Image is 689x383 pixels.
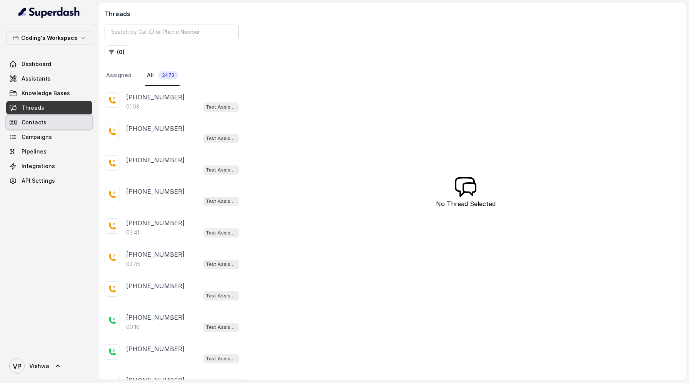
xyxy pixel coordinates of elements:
[13,362,22,370] text: VP
[6,159,92,173] a: Integrations
[206,198,236,205] p: Test Assistant- 2
[22,104,44,112] span: Threads
[206,103,236,111] p: Test Assistant- 2
[18,6,80,18] img: light.svg
[126,344,185,353] p: [PHONE_NUMBER]
[22,162,55,170] span: Integrations
[21,33,78,43] p: Coding's Workspace
[6,72,92,86] a: Assistants
[145,65,180,86] a: All2473
[206,135,236,142] p: Test Assistant- 2
[6,86,92,100] a: Knowledge Bases
[126,250,185,259] p: [PHONE_NUMBER]
[126,229,139,236] p: 03:41
[206,355,236,363] p: Test Assistant- 2
[22,148,47,155] span: Pipelines
[126,260,140,268] p: 03:45
[126,187,185,196] p: [PHONE_NUMBER]
[158,71,178,79] span: 2473
[105,9,239,18] h2: Threads
[206,292,236,300] p: Test Assistant- 2
[126,323,140,331] p: 00:10
[126,218,185,228] p: [PHONE_NUMBER]
[22,133,52,141] span: Campaigns
[6,116,92,129] a: Contacts
[22,60,51,68] span: Dashboard
[206,229,236,237] p: Test Assistant- 2
[6,101,92,115] a: Threads
[126,92,185,102] p: [PHONE_NUMBER]
[6,57,92,71] a: Dashboard
[6,31,92,45] button: Coding's Workspace
[105,65,239,86] nav: Tabs
[436,199,496,208] p: No Thread Selected
[6,355,92,377] a: Vishwa
[206,261,236,268] p: Test Assistant- 2
[206,324,236,331] p: Test Assistant- 2
[105,65,133,86] a: Assigned
[105,25,239,39] input: Search by Call ID or Phone Number
[22,75,51,83] span: Assistants
[126,124,185,133] p: [PHONE_NUMBER]
[126,103,139,111] p: 01:03
[126,155,185,165] p: [PHONE_NUMBER]
[6,145,92,158] a: Pipelines
[22,119,47,126] span: Contacts
[22,177,55,185] span: API Settings
[6,130,92,144] a: Campaigns
[22,89,70,97] span: Knowledge Bases
[29,362,49,370] span: Vishwa
[206,166,236,174] p: Test Assistant- 2
[126,281,185,291] p: [PHONE_NUMBER]
[126,313,185,322] p: [PHONE_NUMBER]
[6,174,92,188] a: API Settings
[105,45,129,59] button: (0)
